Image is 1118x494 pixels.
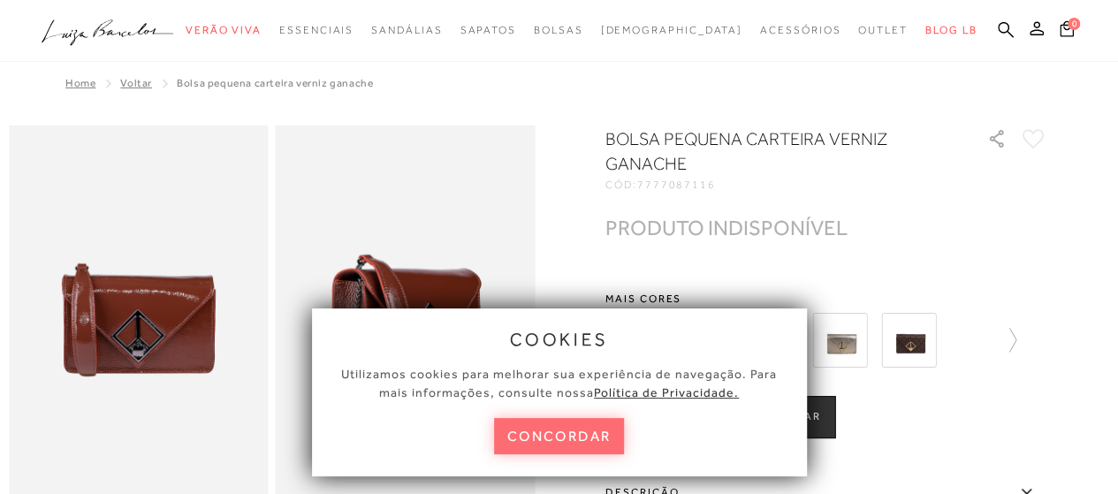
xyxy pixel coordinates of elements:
span: Bolsas [534,24,583,36]
a: noSubCategoriesText [186,14,262,47]
span: [DEMOGRAPHIC_DATA] [600,24,742,36]
img: BOLSA PEQUENA CARTEIRA MONOGRAMA CARAMELO [881,313,936,368]
a: noSubCategoriesText [371,14,442,47]
h1: BOLSA PEQUENA CARTEIRA VERNIZ GANACHE [605,126,937,176]
div: PRODUTO INDISPONÍVEL [605,218,848,237]
span: Outlet [858,24,908,36]
button: 0 [1054,19,1079,43]
span: Essenciais [279,24,354,36]
span: Mais cores [605,293,1047,304]
button: concordar [494,418,625,454]
span: Utilizamos cookies para melhorar sua experiência de navegação. Para mais informações, consulte nossa [341,367,777,399]
img: BOLSA PEQUENA CARTEIRA DOURADA [812,313,867,368]
a: noSubCategoriesText [760,14,840,47]
span: Sandálias [371,24,442,36]
a: Política de Privacidade. [594,385,739,399]
span: BLOG LB [925,24,977,36]
span: 0 [1068,18,1080,30]
a: noSubCategoriesText [460,14,515,47]
span: Sapatos [460,24,515,36]
a: noSubCategoriesText [858,14,908,47]
a: Voltar [120,77,152,89]
span: cookies [510,330,609,349]
span: Acessórios [760,24,840,36]
div: CÓD: [605,179,959,190]
span: Verão Viva [186,24,262,36]
span: BOLSA PEQUENA CARTEIRA VERNIZ GANACHE [177,77,373,89]
span: 7777087116 [637,179,716,191]
a: noSubCategoriesText [600,14,742,47]
a: BLOG LB [925,14,977,47]
a: noSubCategoriesText [534,14,583,47]
a: Home [65,77,95,89]
a: noSubCategoriesText [279,14,354,47]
